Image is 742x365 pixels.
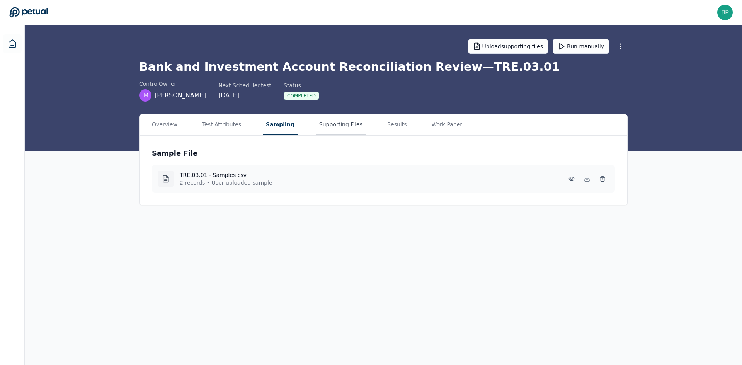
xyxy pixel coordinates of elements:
[218,81,271,89] div: Next Scheduled test
[468,39,548,54] button: Uploadsupporting files
[152,148,197,159] h3: Sample File
[565,173,578,185] button: Preview Sample File
[180,171,272,179] h4: TRE.03.01 - Samples.csv
[139,60,628,74] h1: Bank and Investment Account Reconciliation Review — TRE.03.01
[180,179,272,187] p: 2 records • User uploaded sample
[596,173,609,185] button: Delete Sample File
[218,91,271,100] div: [DATE]
[199,114,244,135] button: Test Attributes
[263,114,298,135] button: Sampling
[139,80,206,88] div: control Owner
[614,39,628,53] button: More Options
[9,7,48,18] a: Go to Dashboard
[553,39,609,54] button: Run manually
[581,173,593,185] button: Download Sample File
[142,92,148,99] span: JM
[717,5,733,20] img: bphillis@eose.com
[429,114,466,135] button: Work Paper
[284,81,319,89] div: Status
[149,114,180,135] button: Overview
[384,114,410,135] button: Results
[155,91,206,100] span: [PERSON_NAME]
[316,114,366,135] button: Supporting Files
[3,34,22,53] a: Dashboard
[284,92,319,100] div: Completed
